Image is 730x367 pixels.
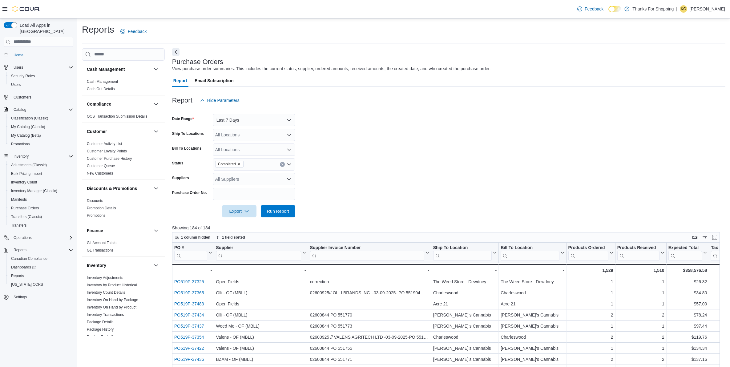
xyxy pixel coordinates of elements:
h3: Finance [87,228,103,234]
div: 1 [568,322,613,330]
span: Catalog [11,106,73,113]
span: My Catalog (Classic) [9,123,73,131]
div: The Weed Store - Dewdney [433,278,497,285]
span: Inventory Adjustments [87,275,123,280]
button: Supplier Invoice Number [310,245,429,260]
button: Last 7 Days [213,114,295,126]
div: Products Ordered [568,245,608,251]
span: Reports [11,246,73,254]
span: Completed [218,161,236,167]
span: Export [226,205,253,217]
span: Cash Out Details [87,87,115,91]
span: Adjustments (Classic) [11,163,47,167]
span: Feedback [585,6,603,12]
span: Users [11,82,21,87]
button: Enter fullscreen [711,234,718,241]
div: Weed Me - OF (MBLL) [216,322,306,330]
span: Purchase Orders [11,206,39,211]
div: Expected Total [668,245,702,260]
a: Feedback [575,3,606,15]
div: Ship To Location [433,245,492,260]
div: 1 [568,278,613,285]
span: Transfers (Classic) [9,213,73,220]
div: 02600844 PO 551770 [310,311,429,319]
p: | [676,5,677,13]
h3: Purchase Orders [172,58,223,66]
button: Remove Completed from selection in this group [237,162,241,166]
a: Customer Queue [87,164,115,168]
label: Ship To Locations [172,131,204,136]
button: Inventory [11,153,31,160]
button: Classification (Classic) [6,114,76,123]
button: Keyboard shortcuts [691,234,699,241]
a: Inventory by Product Historical [87,283,137,287]
span: Dashboards [11,265,36,270]
div: $26.32 [668,278,707,285]
span: Dashboards [9,264,73,271]
a: GL Transactions [87,248,114,252]
span: Discounts [87,198,103,203]
span: Customers [14,95,31,100]
img: Cova [12,6,40,12]
span: Catalog [14,107,26,112]
span: Security Roles [11,74,35,79]
button: Catalog [1,105,76,114]
span: Completed [215,161,244,167]
span: Reports [9,272,73,280]
button: Operations [11,234,34,241]
span: New Customers [87,171,113,176]
div: $34.80 [668,289,707,296]
span: Customer Loyalty Points [87,149,127,154]
button: Compliance [152,100,160,108]
button: Open list of options [287,132,292,137]
div: PO # [174,245,207,251]
a: Inventory On Hand by Product [87,305,136,309]
a: Purchase Orders [9,204,42,212]
div: Products Received [617,245,659,260]
div: Acre 21 [433,300,497,308]
button: Adjustments (Classic) [6,161,76,169]
a: Cash Management [87,79,118,84]
div: 1,510 [617,267,664,274]
span: Bulk Pricing Import [11,171,42,176]
h3: Inventory [87,262,106,268]
div: Charleswood [501,289,564,296]
a: Settings [11,293,29,301]
button: 1 field sorted [213,234,248,241]
h3: Cash Management [87,66,125,72]
button: My Catalog (Beta) [6,131,76,140]
a: Home [11,51,26,59]
span: Users [11,64,73,71]
button: Finance [87,228,151,234]
a: PO519P-37365 [174,290,204,295]
p: Thanks For Shopping [632,5,674,13]
h3: Report [172,97,192,104]
nav: Complex example [4,48,73,318]
div: - [174,267,212,274]
span: Security Roles [9,72,73,80]
div: [PERSON_NAME]'s Cannabis [501,311,564,319]
button: Customer [152,128,160,135]
div: 2 [568,311,613,319]
span: Inventory [11,153,73,160]
span: Canadian Compliance [9,255,73,262]
button: Catalog [11,106,29,113]
span: Transfers [9,222,73,229]
button: My Catalog (Classic) [6,123,76,131]
span: Customer Activity List [87,141,122,146]
a: Customer Loyalty Points [87,149,127,153]
div: - [216,267,306,274]
span: My Catalog (Classic) [11,124,45,129]
button: Clear input [280,162,285,167]
a: Bulk Pricing Import [9,170,45,177]
span: Transfers (Classic) [11,214,42,219]
div: $97.44 [668,322,707,330]
div: $57.00 [668,300,707,308]
a: OCS Transaction Submission Details [87,114,147,119]
span: Manifests [11,197,27,202]
div: [PERSON_NAME]'s Cannabis [433,311,497,319]
span: Classification (Classic) [9,115,73,122]
span: Feedback [128,28,147,34]
span: Promotion Details [87,206,116,211]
